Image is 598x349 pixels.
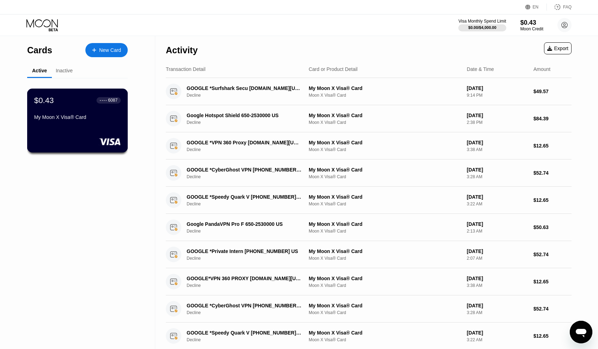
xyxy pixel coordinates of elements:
div: 3:28 AM [467,310,528,315]
div: 3:22 AM [467,337,528,342]
div: My Moon X Visa® Card [309,330,461,336]
div: My Moon X Visa® Card [309,113,461,118]
div: Export [547,46,568,51]
div: Export [544,42,572,54]
div: New Card [99,47,121,53]
div: GOOGLE *Surfshark Secu [DOMAIN_NAME][URL][GEOGRAPHIC_DATA] [187,85,302,91]
div: $49.57 [533,89,572,94]
div: [DATE] [467,140,528,145]
iframe: Button to launch messaging window [570,321,592,343]
div: [DATE] [467,194,528,200]
div: FAQ [547,4,572,11]
div: 3:28 AM [467,174,528,179]
div: $50.63 [533,224,572,230]
div: GOOGLE *CyberGhost VPN [PHONE_NUMBER] [GEOGRAPHIC_DATA] [187,303,302,308]
div: Moon X Visa® Card [309,93,461,98]
div: Inactive [56,68,73,73]
div: [DATE] [467,248,528,254]
div: $12.65 [533,333,572,339]
div: Decline [187,147,310,152]
div: $0.43Moon Credit [520,19,543,31]
div: FAQ [563,5,572,10]
div: GOOGLE *Surfshark Secu [DOMAIN_NAME][URL][GEOGRAPHIC_DATA]DeclineMy Moon X Visa® CardMoon X Visa®... [166,78,572,105]
div: Google Hotspot Shield 650-2530000 USDeclineMy Moon X Visa® CardMoon X Visa® Card[DATE]2:38 PM$84.39 [166,105,572,132]
div: $12.65 [533,143,572,149]
div: GOOGLE *VPN 360 Proxy [DOMAIN_NAME][URL][GEOGRAPHIC_DATA] [187,140,302,145]
div: Decline [187,310,310,315]
div: Visa Monthly Spend Limit [458,19,506,24]
div: [DATE] [467,167,528,173]
div: Transaction Detail [166,66,205,72]
div: Google PandaVPN Pro F 650-2530000 USDeclineMy Moon X Visa® CardMoon X Visa® Card[DATE]2:13 AM$50.63 [166,214,572,241]
div: Decline [187,256,310,261]
div: 3:38 AM [467,283,528,288]
div: $84.39 [533,116,572,121]
div: GOOGLE *CyberGhost VPN [PHONE_NUMBER] [GEOGRAPHIC_DATA]DeclineMy Moon X Visa® CardMoon X Visa® Ca... [166,160,572,187]
div: GOOGLE *CyberGhost VPN [PHONE_NUMBER] [GEOGRAPHIC_DATA] [187,167,302,173]
div: Moon X Visa® Card [309,256,461,261]
div: $52.74 [533,170,572,176]
div: Card or Product Detail [309,66,358,72]
div: Decline [187,120,310,125]
div: Moon X Visa® Card [309,310,461,315]
div: $0.00 / $4,000.00 [468,25,496,30]
div: My Moon X Visa® Card [309,140,461,145]
div: My Moon X Visa® Card [309,221,461,227]
div: My Moon X Visa® Card [309,194,461,200]
div: $12.65 [533,197,572,203]
div: EN [525,4,547,11]
div: Moon X Visa® Card [309,120,461,125]
div: $52.74 [533,306,572,312]
div: GOOGLE *Speedy Quark V [PHONE_NUMBER] US [187,330,302,336]
div: Decline [187,229,310,234]
div: $12.65 [533,279,572,284]
div: [DATE] [467,221,528,227]
div: Visa Monthly Spend Limit$0.00/$4,000.00 [458,19,506,31]
div: My Moon X Visa® Card [309,85,461,91]
div: [DATE] [467,303,528,308]
div: $0.43● ● ● ●6087My Moon X Visa® Card [28,89,127,152]
div: GOOGLE *Private Intern [PHONE_NUMBER] US [187,248,302,254]
div: Decline [187,93,310,98]
div: Amount [533,66,550,72]
div: My Moon X Visa® Card [309,303,461,308]
div: Moon X Visa® Card [309,337,461,342]
div: Decline [187,283,310,288]
div: [DATE] [467,330,528,336]
div: [DATE] [467,113,528,118]
div: Moon X Visa® Card [309,174,461,179]
div: Active [32,68,47,73]
div: [DATE] [467,85,528,91]
div: 3:22 AM [467,201,528,206]
div: $52.74 [533,252,572,257]
div: GOOGLE*VPN 360 PROXY [DOMAIN_NAME][URL][GEOGRAPHIC_DATA]DeclineMy Moon X Visa® CardMoon X Visa® C... [166,268,572,295]
div: GOOGLE *VPN 360 Proxy [DOMAIN_NAME][URL][GEOGRAPHIC_DATA]DeclineMy Moon X Visa® CardMoon X Visa® ... [166,132,572,160]
div: $0.43 [34,96,54,105]
div: My Moon X Visa® Card [34,114,121,120]
div: Cards [27,45,52,55]
div: EN [533,5,539,10]
div: Moon Credit [520,26,543,31]
div: 2:13 AM [467,229,528,234]
div: 3:38 AM [467,147,528,152]
div: My Moon X Visa® Card [309,167,461,173]
div: GOOGLE *Private Intern [PHONE_NUMBER] USDeclineMy Moon X Visa® CardMoon X Visa® Card[DATE]2:07 AM... [166,241,572,268]
div: ● ● ● ● [100,99,107,101]
div: 9:14 PM [467,93,528,98]
div: Moon X Visa® Card [309,229,461,234]
div: Decline [187,174,310,179]
div: GOOGLE *Speedy Quark V [PHONE_NUMBER] USDeclineMy Moon X Visa® CardMoon X Visa® Card[DATE]3:22 AM... [166,187,572,214]
div: Decline [187,201,310,206]
div: Moon X Visa® Card [309,147,461,152]
div: New Card [85,43,128,57]
div: Google PandaVPN Pro F 650-2530000 US [187,221,302,227]
div: Moon X Visa® Card [309,201,461,206]
div: My Moon X Visa® Card [309,276,461,281]
div: Date & Time [467,66,494,72]
div: 2:38 PM [467,120,528,125]
div: 2:07 AM [467,256,528,261]
div: GOOGLE*VPN 360 PROXY [DOMAIN_NAME][URL][GEOGRAPHIC_DATA] [187,276,302,281]
div: Moon X Visa® Card [309,283,461,288]
div: GOOGLE *Speedy Quark V [PHONE_NUMBER] US [187,194,302,200]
